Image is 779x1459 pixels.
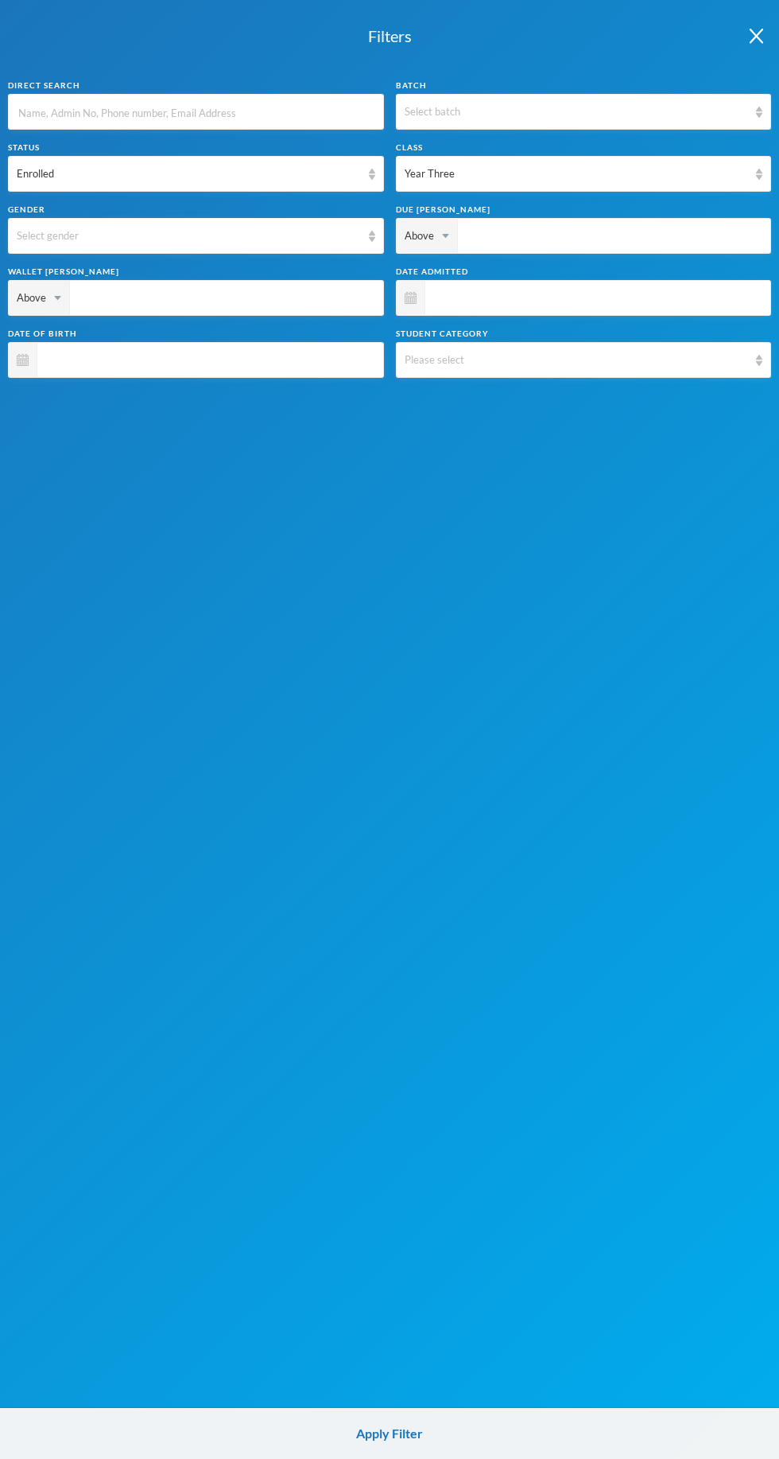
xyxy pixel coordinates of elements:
input: Name, Admin No, Phone number, Email Address [17,95,375,130]
div: Above [397,219,458,253]
div: Wallet [PERSON_NAME] [8,266,384,278]
div: Status [8,142,384,154]
div: Year Three [405,166,749,182]
div: Student Category [396,328,772,340]
div: Above [9,281,70,315]
div: Gender [8,204,384,216]
div: Select batch [405,104,749,120]
div: Date Admitted [396,266,772,278]
div: Class [396,142,772,154]
div: Enrolled [17,166,361,182]
span: Please select [405,353,464,366]
div: Date of Birth [8,328,384,340]
div: Batch [396,80,772,91]
div: Direct Search [8,80,384,91]
div: Select gender [17,228,361,244]
img: close dialog [750,29,763,44]
div: Due [PERSON_NAME] [396,204,772,216]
